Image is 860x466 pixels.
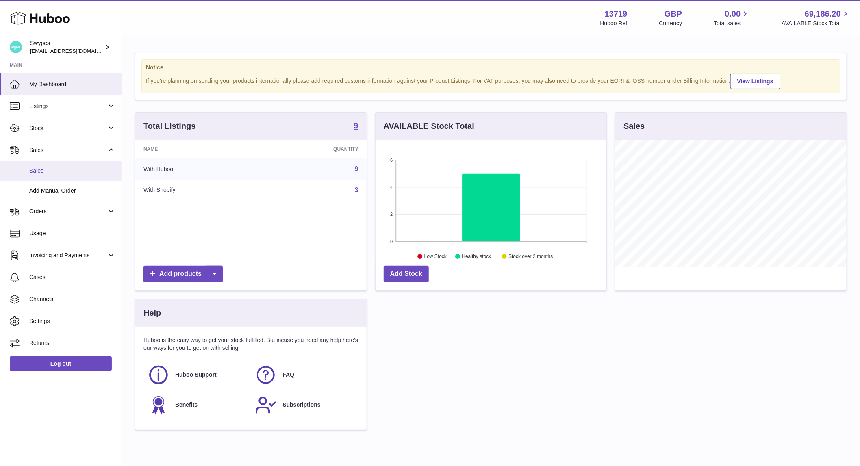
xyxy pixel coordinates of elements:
[10,41,22,53] img: hello@swypes.co.uk
[143,308,161,319] h3: Help
[355,186,358,193] a: 3
[354,121,358,131] a: 9
[29,124,107,132] span: Stock
[255,364,354,386] a: FAQ
[146,64,836,72] strong: Notice
[29,251,107,259] span: Invoicing and Payments
[600,20,628,27] div: Huboo Ref
[175,401,198,409] span: Benefits
[462,254,491,260] text: Healthy stock
[29,317,115,325] span: Settings
[30,48,119,54] span: [EMAIL_ADDRESS][DOMAIN_NAME]
[390,158,393,163] text: 6
[730,74,780,89] a: View Listings
[782,20,850,27] span: AVAILABLE Stock Total
[725,9,741,20] span: 0.00
[29,187,115,195] span: Add Manual Order
[714,20,750,27] span: Total sales
[143,266,223,282] a: Add products
[29,295,115,303] span: Channels
[282,371,294,379] span: FAQ
[135,140,260,158] th: Name
[255,394,354,416] a: Subscriptions
[508,254,553,260] text: Stock over 2 months
[135,158,260,180] td: With Huboo
[390,212,393,217] text: 2
[282,401,320,409] span: Subscriptions
[10,356,112,371] a: Log out
[29,102,107,110] span: Listings
[29,146,107,154] span: Sales
[29,230,115,237] span: Usage
[355,165,358,172] a: 9
[260,140,367,158] th: Quantity
[29,208,107,215] span: Orders
[354,121,358,130] strong: 9
[29,339,115,347] span: Returns
[175,371,217,379] span: Huboo Support
[148,394,247,416] a: Benefits
[659,20,682,27] div: Currency
[623,121,645,132] h3: Sales
[384,266,429,282] a: Add Stock
[390,239,393,244] text: 0
[782,9,850,27] a: 69,186.20 AVAILABLE Stock Total
[148,364,247,386] a: Huboo Support
[665,9,682,20] strong: GBP
[30,39,103,55] div: Swypes
[135,180,260,201] td: With Shopify
[605,9,628,20] strong: 13719
[143,121,196,132] h3: Total Listings
[146,72,836,89] div: If you're planning on sending your products internationally please add required customs informati...
[143,336,358,352] p: Huboo is the easy way to get your stock fulfilled. But incase you need any help here's our ways f...
[390,185,393,190] text: 4
[29,167,115,175] span: Sales
[805,9,841,20] span: 69,186.20
[29,80,115,88] span: My Dashboard
[714,9,750,27] a: 0.00 Total sales
[29,273,115,281] span: Cases
[384,121,474,132] h3: AVAILABLE Stock Total
[424,254,447,260] text: Low Stock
